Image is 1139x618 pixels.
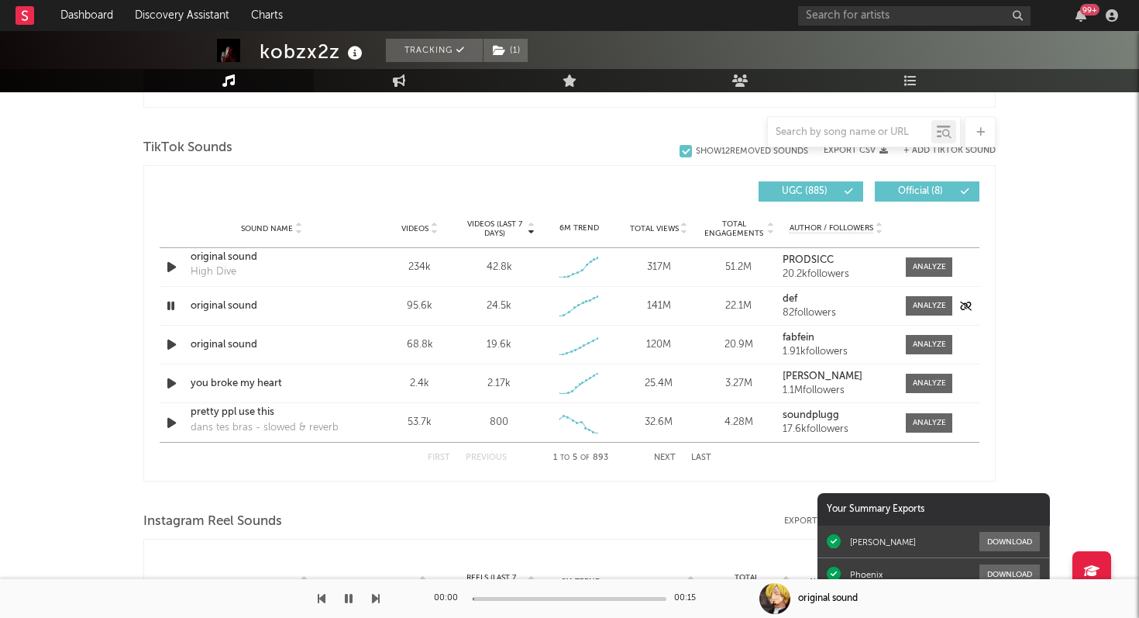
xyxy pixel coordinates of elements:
div: 99 + [1080,4,1099,16]
div: 6M Trend [542,576,620,588]
strong: soundplugg [783,410,839,420]
span: Sound Name [247,578,299,587]
span: Sound Name [241,224,293,233]
div: 2.17k [487,376,511,392]
span: UGC ( 885 ) [769,187,840,196]
div: 22.1M [703,299,775,314]
button: Tracking [386,39,483,62]
button: Download [979,564,1040,584]
a: original sound [191,299,353,314]
span: Reels (last 7 days) [457,573,525,592]
div: 20.9M [703,337,775,353]
div: 120M [623,337,695,353]
div: 00:00 [434,589,465,608]
a: original sound [191,337,353,353]
div: Show 12 Removed Sounds [696,147,808,157]
div: 2.4k [384,376,456,392]
span: Total Views [630,224,679,233]
div: 1.1M followers [783,385,890,396]
button: + Add TikTok Sound [903,147,996,155]
div: 19.6k [487,337,511,353]
div: dans tes bras - slowed & reverb [191,420,339,436]
button: Official(8) [875,181,979,202]
button: Export CSV [784,516,848,526]
div: 3.27M [703,376,775,392]
button: Next [654,454,676,462]
span: of [580,454,590,461]
div: 42.8k [487,260,512,275]
a: soundplugg [783,410,890,421]
button: 99+ [1075,9,1086,22]
div: 51.2M [703,260,775,275]
span: Author / Followers [809,577,893,587]
span: Instagram Reel Sounds [143,513,282,531]
span: Videos [401,224,428,233]
div: High Dive [191,264,236,280]
div: 53.7k [384,415,456,430]
strong: fabfein [783,333,814,343]
button: Last [691,454,711,462]
div: 82 followers [783,308,890,319]
span: Author / Followers [790,223,873,233]
div: 32.6M [623,415,695,430]
button: (1) [483,39,528,62]
div: original sound [798,592,858,606]
input: Search by song name or URL [768,126,931,139]
div: 6M Trend [543,223,615,234]
div: 68.8k [384,337,456,353]
div: 1 5 893 [538,449,623,468]
span: TikTok Sounds [143,139,232,157]
div: kobzx2z [260,39,366,64]
span: Total Engagements [703,219,766,238]
button: First [428,454,450,462]
span: Official ( 8 ) [885,187,956,196]
div: 317M [623,260,695,275]
a: [PERSON_NAME] [783,371,890,382]
a: pretty ppl use this [191,405,353,420]
button: Download [979,532,1040,551]
div: 234k [384,260,456,275]
span: Total Engagements [713,573,781,592]
a: def [783,294,890,305]
div: 800 [490,415,508,430]
button: + Add TikTok Sound [888,147,996,155]
span: ( 1 ) [483,39,528,62]
div: [PERSON_NAME] [850,537,916,547]
span: to [560,454,569,461]
button: UGC(885) [759,181,863,202]
div: 95.6k [384,299,456,314]
span: Videos (last 7 days) [463,219,526,238]
div: Your Summary Exports [817,493,1050,526]
input: Search for artists [798,6,1031,26]
div: Phoenix [850,569,883,580]
span: Total Plays [638,578,686,587]
button: Previous [466,454,507,462]
div: 17.6k followers [783,424,890,435]
strong: [PERSON_NAME] [783,371,862,382]
div: 00:15 [674,589,705,608]
strong: def [783,294,797,304]
a: PRODSICC [783,255,890,266]
div: 141M [623,299,695,314]
div: 20.2k followers [783,269,890,280]
a: you broke my heart [191,376,353,392]
button: Export CSV [824,146,888,155]
div: 1.91k followers [783,347,890,357]
div: 24.5k [487,299,511,314]
a: original sound [191,250,353,265]
strong: PRODSICC [783,255,834,265]
a: fabfein [783,333,890,344]
div: 4.28M [703,415,775,430]
span: Reels [395,578,417,587]
div: 25.4M [623,376,695,392]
